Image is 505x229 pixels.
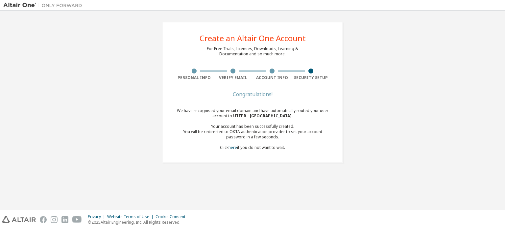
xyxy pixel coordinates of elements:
div: Verify Email [214,75,253,80]
div: Website Terms of Use [107,214,156,219]
div: Personal Info [175,75,214,80]
img: instagram.svg [51,216,58,223]
div: Congratulations! [175,92,330,96]
img: youtube.svg [72,216,82,223]
span: UTFPR - [GEOGRAPHIC_DATA] . [233,113,293,119]
p: © 2025 Altair Engineering, Inc. All Rights Reserved. [88,219,189,225]
div: Security Setup [292,75,331,80]
div: Cookie Consent [156,214,189,219]
div: Create an Altair One Account [200,34,306,42]
div: Account Info [252,75,292,80]
div: You will be redirected to OKTA authentication provider to set your account password in a few seco... [175,129,330,140]
div: We have recognised your email domain and have automatically routed your user account to Click if ... [175,108,330,150]
img: altair_logo.svg [2,216,36,223]
a: here [228,145,237,150]
div: For Free Trials, Licenses, Downloads, Learning & Documentation and so much more. [207,46,298,57]
img: linkedin.svg [61,216,68,223]
div: Your account has been successfully created. [175,124,330,129]
div: Privacy [88,214,107,219]
img: facebook.svg [40,216,47,223]
img: Altair One [3,2,85,9]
